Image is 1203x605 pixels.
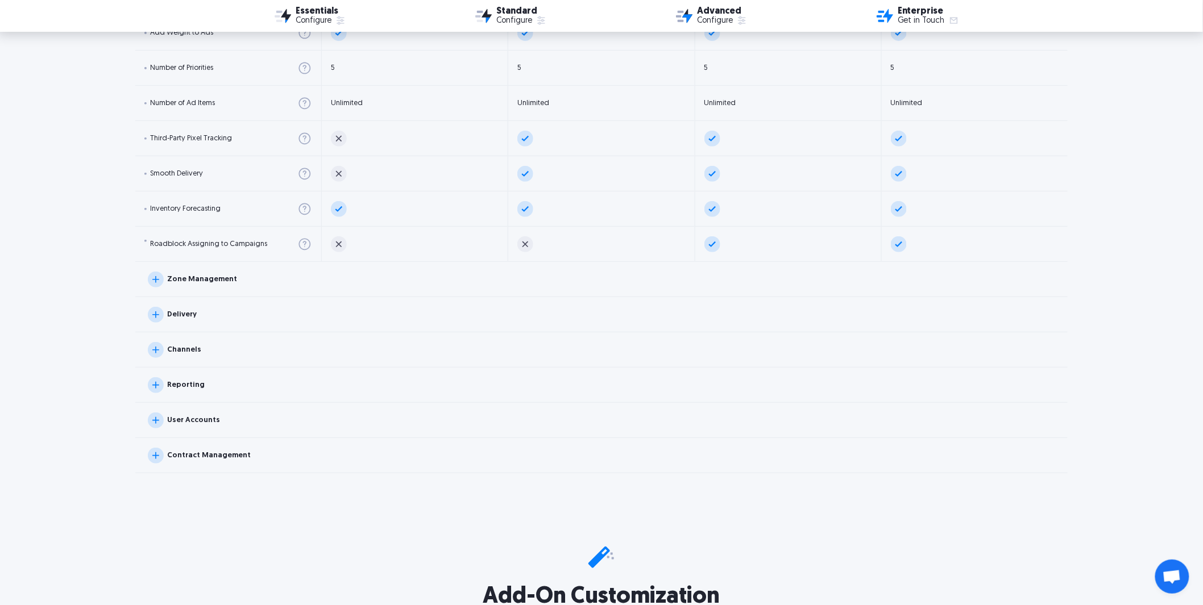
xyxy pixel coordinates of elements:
[167,346,201,353] div: Channels
[167,276,237,283] div: Zone Management
[697,17,733,25] div: Configure
[150,64,213,72] div: Number of Priorities
[150,170,203,177] div: Smooth Delivery
[167,452,251,459] div: Contract Management
[331,64,334,72] div: 5
[898,17,945,25] div: Get in Touch
[167,416,220,424] div: User Accounts
[150,29,213,36] div: Add Weight to Ads
[697,7,748,16] div: Advanced
[891,64,894,72] div: 5
[517,64,521,72] div: 5
[150,135,232,142] div: Third-Party Pixel Tracking
[517,99,549,107] div: Unlimited
[697,16,748,26] a: Configure
[898,7,960,16] div: Enterprise
[331,99,363,107] div: Unlimited
[167,311,197,318] div: Delivery
[296,16,346,26] a: Configure
[496,7,547,16] div: Standard
[296,17,331,25] div: Configure
[704,99,736,107] div: Unlimited
[496,17,532,25] div: Configure
[150,205,221,212] div: Inventory Forecasting
[150,99,215,107] div: Number of Ad Items
[1155,560,1189,594] div: Open chat
[891,99,923,107] div: Unlimited
[150,240,267,248] div: Roadblock Assigning to Campaigns
[167,381,205,389] div: Reporting
[898,16,960,26] a: Get in Touch
[296,7,346,16] div: Essentials
[704,64,708,72] div: 5
[496,16,547,26] a: Configure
